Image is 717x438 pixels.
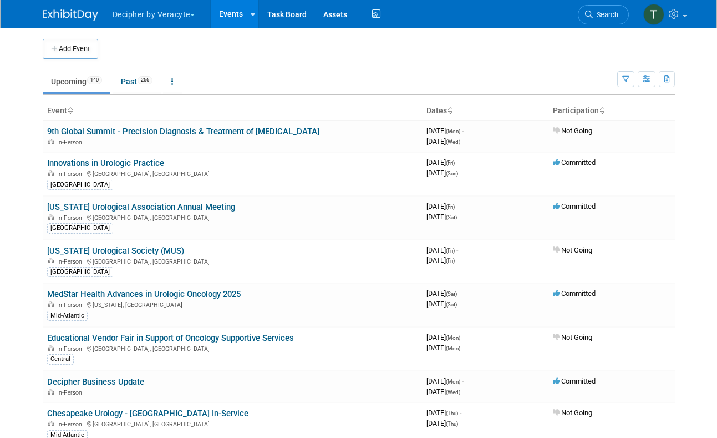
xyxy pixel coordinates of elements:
span: (Sun) [446,170,458,177]
span: 140 [87,76,102,84]
th: Event [43,102,422,120]
span: [DATE] [426,158,458,167]
button: Add Event [43,39,98,59]
span: - [462,377,464,385]
span: (Mon) [446,379,460,385]
div: [GEOGRAPHIC_DATA], [GEOGRAPHIC_DATA] [47,344,418,353]
div: Central [47,354,74,364]
img: In-Person Event [48,421,54,426]
span: [DATE] [426,419,458,427]
a: Decipher Business Update [47,377,144,387]
span: (Mon) [446,335,460,341]
th: Participation [548,102,675,120]
img: In-Person Event [48,345,54,351]
span: (Fri) [446,258,455,264]
span: In-Person [57,139,85,146]
span: 266 [138,76,152,84]
span: In-Person [57,421,85,428]
img: In-Person Event [48,170,54,176]
span: Not Going [553,409,592,417]
span: (Mon) [446,345,460,351]
span: [DATE] [426,300,457,308]
span: Not Going [553,333,592,341]
span: (Mon) [446,128,460,134]
span: (Fri) [446,160,455,166]
span: Not Going [553,246,592,254]
span: In-Person [57,214,85,221]
a: 9th Global Summit - Precision Diagnosis & Treatment of [MEDICAL_DATA] [47,127,319,137]
span: Not Going [553,127,592,135]
span: (Thu) [446,410,458,416]
img: In-Person Event [48,214,54,220]
span: In-Person [57,301,85,309]
span: (Sat) [446,301,457,308]
span: [DATE] [426,289,460,298]
span: [DATE] [426,409,461,417]
span: Committed [553,158,596,167]
a: [US_STATE] Urological Association Annual Meeting [47,202,235,212]
span: In-Person [57,345,85,353]
span: [DATE] [426,387,460,396]
a: Past266 [113,71,161,92]
span: [DATE] [426,213,457,221]
span: (Wed) [446,389,460,395]
span: - [460,409,461,417]
span: [DATE] [426,137,460,145]
span: (Wed) [446,139,460,145]
a: Upcoming140 [43,71,110,92]
img: In-Person Event [48,389,54,395]
span: (Fri) [446,248,455,254]
span: Committed [553,202,596,210]
a: Sort by Start Date [447,106,452,115]
span: (Sat) [446,291,457,297]
div: [GEOGRAPHIC_DATA] [47,223,113,233]
a: Search [578,5,629,24]
span: (Fri) [446,204,455,210]
span: In-Person [57,258,85,265]
span: Search [593,11,618,19]
img: In-Person Event [48,258,54,264]
a: Educational Vendor Fair in Support of Oncology Supportive Services [47,333,294,343]
a: Sort by Participation Type [599,106,604,115]
span: Committed [553,377,596,385]
div: [US_STATE], [GEOGRAPHIC_DATA] [47,300,418,309]
span: - [456,158,458,167]
div: [GEOGRAPHIC_DATA], [GEOGRAPHIC_DATA] [47,213,418,221]
span: [DATE] [426,256,455,264]
span: - [456,202,458,210]
span: (Thu) [446,421,458,427]
span: In-Person [57,170,85,178]
span: [DATE] [426,377,464,385]
span: - [462,127,464,135]
div: [GEOGRAPHIC_DATA] [47,180,113,190]
img: In-Person Event [48,301,54,307]
div: [GEOGRAPHIC_DATA], [GEOGRAPHIC_DATA] [47,169,418,178]
div: [GEOGRAPHIC_DATA], [GEOGRAPHIC_DATA] [47,419,418,428]
span: - [456,246,458,254]
span: [DATE] [426,344,460,352]
img: ExhibitDay [43,9,98,21]
span: (Sat) [446,214,457,220]
span: In-Person [57,389,85,396]
a: [US_STATE] Urological Society (MUS) [47,246,184,256]
a: Innovations in Urologic Practice [47,158,164,168]
a: MedStar Health Advances in Urologic Oncology 2025 [47,289,241,299]
div: [GEOGRAPHIC_DATA] [47,267,113,277]
span: [DATE] [426,333,464,341]
span: - [462,333,464,341]
span: [DATE] [426,169,458,177]
div: Mid-Atlantic [47,311,88,321]
span: [DATE] [426,246,458,254]
a: Chesapeake Urology - [GEOGRAPHIC_DATA] In-Service [47,409,248,419]
div: [GEOGRAPHIC_DATA], [GEOGRAPHIC_DATA] [47,256,418,265]
a: Sort by Event Name [67,106,73,115]
img: Tony Alvarado [643,4,664,25]
span: - [459,289,460,298]
img: In-Person Event [48,139,54,144]
span: [DATE] [426,202,458,210]
span: Committed [553,289,596,298]
th: Dates [422,102,548,120]
span: [DATE] [426,127,464,135]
